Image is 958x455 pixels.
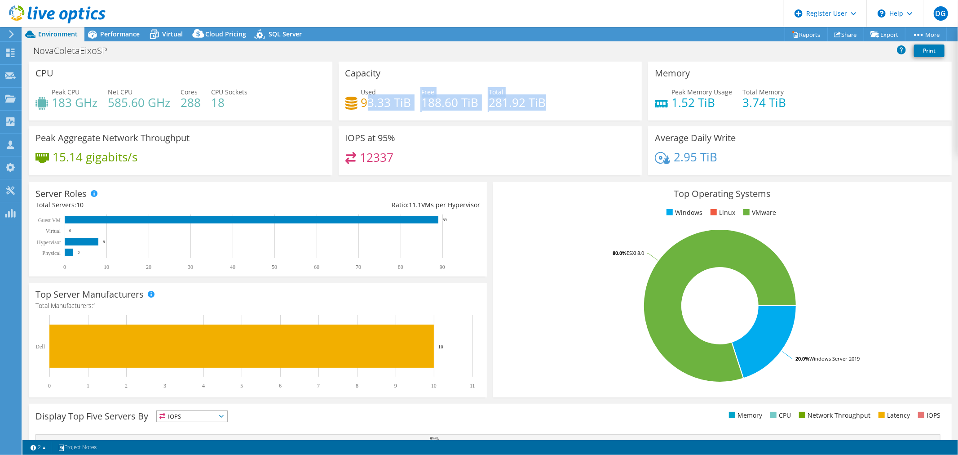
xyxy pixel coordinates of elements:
h4: 1.52 TiB [671,98,732,107]
span: Cores [181,88,198,96]
text: Guest VM [38,217,61,223]
text: 4 [202,383,205,389]
h4: 188.60 TiB [422,98,479,107]
h3: Average Daily Write [655,133,736,143]
text: 40 [230,264,235,270]
text: Hypervisor [37,239,61,245]
h4: Total Manufacturers: [35,301,480,311]
text: 8 [103,240,105,244]
span: 10 [76,201,84,209]
span: Peak Memory Usage [671,88,732,96]
text: 10 [431,383,437,389]
text: 89 [443,218,447,222]
span: CPU Sockets [211,88,247,96]
li: Latency [876,410,910,420]
h3: Top Operating Systems [500,189,945,199]
span: DG [934,6,948,21]
h3: Peak Aggregate Network Throughput [35,133,190,143]
text: 20 [146,264,151,270]
text: 0 [48,383,51,389]
span: 1 [93,301,97,310]
text: 89% [430,436,439,441]
span: IOPS [157,411,227,422]
h4: 288 [181,98,201,107]
tspan: 80.0% [613,250,627,256]
li: VMware [741,208,776,218]
a: Reports [785,27,828,41]
span: Cloud Pricing [205,30,246,38]
text: Physical [42,250,61,256]
span: 11.1 [409,201,421,209]
text: 2 [125,383,128,389]
a: 2 [24,442,52,453]
span: Total [489,88,504,96]
a: Share [827,27,864,41]
tspan: Windows Server 2019 [809,355,860,362]
text: 60 [314,264,319,270]
text: 30 [188,264,193,270]
h4: 18 [211,98,247,107]
text: Dell [35,343,45,350]
li: Network Throughput [797,410,870,420]
h4: 3.74 TiB [742,98,786,107]
text: 5 [240,383,243,389]
span: Virtual [162,30,183,38]
h3: Capacity [345,68,381,78]
text: 9 [394,383,397,389]
text: 6 [279,383,282,389]
span: Environment [38,30,78,38]
span: Performance [100,30,140,38]
h1: NovaColetaEixoSP [29,46,121,56]
text: 1 [87,383,89,389]
text: 70 [356,264,361,270]
h3: Server Roles [35,189,87,199]
li: Linux [708,208,735,218]
span: Net CPU [108,88,132,96]
text: 0 [69,228,71,233]
text: 50 [272,264,277,270]
text: 10 [104,264,109,270]
h3: CPU [35,68,53,78]
text: 80 [398,264,403,270]
li: Memory [727,410,762,420]
tspan: 20.0% [795,355,809,362]
h4: 183 GHz [52,98,97,107]
div: Ratio: VMs per Hypervisor [258,200,480,210]
li: Windows [664,208,702,218]
svg: \n [878,9,886,18]
div: Total Servers: [35,200,258,210]
text: 8 [356,383,358,389]
a: Export [864,27,905,41]
text: 11 [470,383,475,389]
span: Total Memory [742,88,784,96]
text: 2 [78,250,80,255]
h3: Memory [655,68,690,78]
a: Print [914,45,945,57]
h4: 12337 [360,152,393,162]
h4: 2.95 TiB [674,152,717,162]
h3: IOPS at 95% [345,133,396,143]
li: CPU [768,410,791,420]
text: 7 [317,383,320,389]
h3: Top Server Manufacturers [35,290,144,299]
span: SQL Server [269,30,302,38]
h4: 93.33 TiB [361,98,411,107]
h4: 15.14 gigabits/s [53,152,137,162]
text: Virtual [46,228,61,234]
h4: 281.92 TiB [489,98,546,107]
a: Project Notes [52,442,103,453]
span: Used [361,88,376,96]
text: 10 [438,344,444,349]
span: Peak CPU [52,88,79,96]
text: 3 [163,383,166,389]
tspan: ESXi 8.0 [627,250,644,256]
span: Free [422,88,435,96]
li: IOPS [916,410,940,420]
h4: 585.60 GHz [108,98,170,107]
text: 90 [440,264,445,270]
a: More [905,27,947,41]
text: 0 [63,264,66,270]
